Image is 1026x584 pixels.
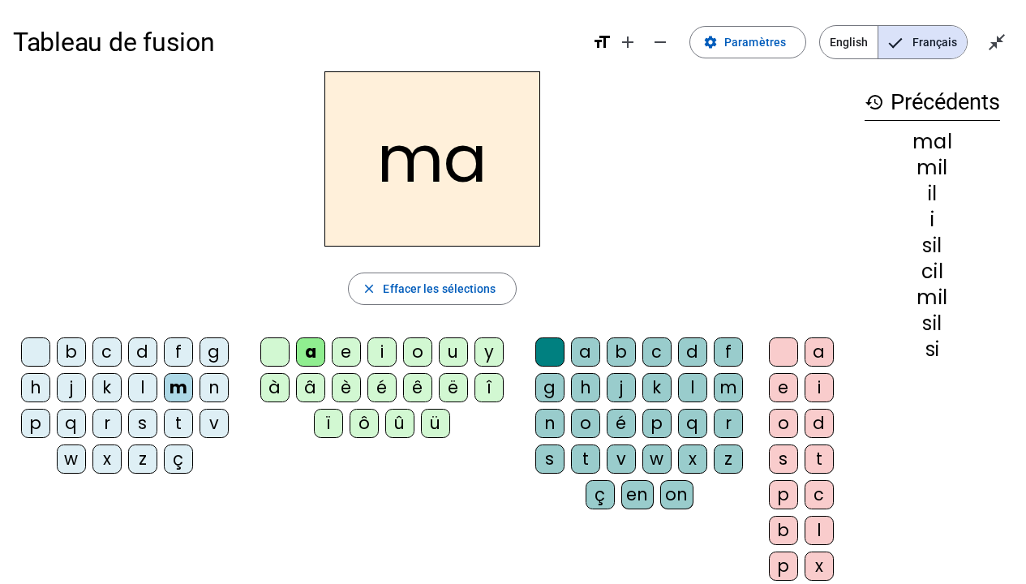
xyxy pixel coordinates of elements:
div: d [678,337,707,367]
div: b [607,337,636,367]
div: w [57,444,86,474]
div: il [865,184,1000,204]
div: n [535,409,565,438]
mat-icon: history [865,92,884,112]
div: h [21,373,50,402]
div: z [128,444,157,474]
div: v [200,409,229,438]
mat-icon: remove [650,32,670,52]
div: â [296,373,325,402]
div: on [660,480,693,509]
div: t [164,409,193,438]
div: w [642,444,672,474]
div: r [714,409,743,438]
div: c [805,480,834,509]
button: Quitter le plein écran [981,26,1013,58]
div: a [805,337,834,367]
mat-icon: settings [703,35,718,49]
div: x [805,552,834,581]
span: Paramètres [724,32,786,52]
div: q [57,409,86,438]
div: o [769,409,798,438]
div: k [92,373,122,402]
h2: ma [324,71,540,247]
mat-icon: close_fullscreen [987,32,1007,52]
div: m [164,373,193,402]
div: i [865,210,1000,230]
div: î [474,373,504,402]
div: l [805,516,834,545]
div: z [714,444,743,474]
h3: Précédents [865,84,1000,121]
div: si [865,340,1000,359]
div: n [200,373,229,402]
div: b [57,337,86,367]
div: ï [314,409,343,438]
div: k [642,373,672,402]
div: l [678,373,707,402]
button: Paramètres [689,26,806,58]
div: ü [421,409,450,438]
div: mil [865,288,1000,307]
div: l [128,373,157,402]
div: ê [403,373,432,402]
div: s [128,409,157,438]
div: o [571,409,600,438]
div: d [805,409,834,438]
div: x [92,444,122,474]
div: o [403,337,432,367]
div: t [571,444,600,474]
div: q [678,409,707,438]
div: é [607,409,636,438]
div: s [769,444,798,474]
div: i [805,373,834,402]
div: c [92,337,122,367]
div: à [260,373,290,402]
div: cil [865,262,1000,281]
div: ô [350,409,379,438]
div: p [21,409,50,438]
div: a [571,337,600,367]
div: p [642,409,672,438]
div: è [332,373,361,402]
div: a [296,337,325,367]
div: i [367,337,397,367]
mat-icon: close [362,281,376,296]
div: c [642,337,672,367]
mat-button-toggle-group: Language selection [819,25,968,59]
span: English [820,26,878,58]
div: p [769,480,798,509]
div: mil [865,158,1000,178]
div: t [805,444,834,474]
div: e [769,373,798,402]
div: v [607,444,636,474]
div: x [678,444,707,474]
mat-icon: add [618,32,637,52]
span: Français [878,26,967,58]
h1: Tableau de fusion [13,16,579,68]
button: Effacer les sélections [348,273,516,305]
div: d [128,337,157,367]
button: Augmenter la taille de la police [612,26,644,58]
mat-icon: format_size [592,32,612,52]
div: u [439,337,468,367]
div: ç [164,444,193,474]
div: g [200,337,229,367]
div: f [164,337,193,367]
button: Diminuer la taille de la police [644,26,676,58]
div: é [367,373,397,402]
div: ç [586,480,615,509]
div: y [474,337,504,367]
div: j [607,373,636,402]
div: mal [865,132,1000,152]
span: Effacer les sélections [383,279,496,298]
div: p [769,552,798,581]
div: b [769,516,798,545]
div: j [57,373,86,402]
div: sil [865,314,1000,333]
div: g [535,373,565,402]
div: r [92,409,122,438]
div: ë [439,373,468,402]
div: h [571,373,600,402]
div: m [714,373,743,402]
